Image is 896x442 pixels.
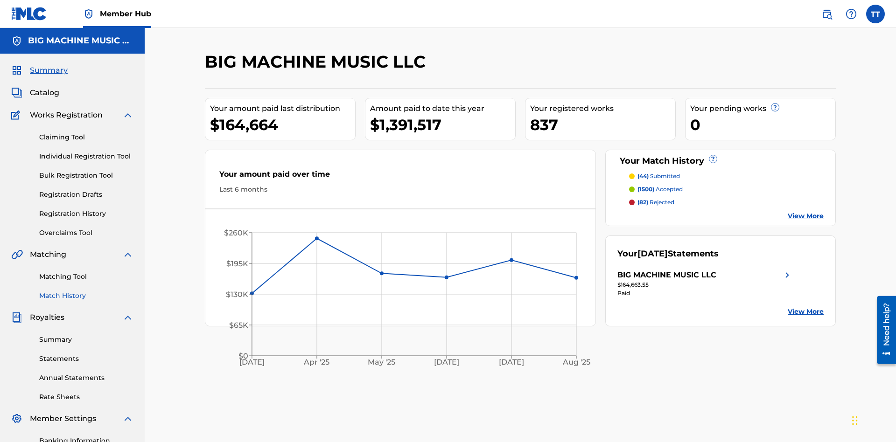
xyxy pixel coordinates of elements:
[83,8,94,20] img: Top Rightsholder
[821,8,833,20] img: search
[205,51,430,72] h2: BIG MACHINE MUSIC LLC
[562,358,590,367] tspan: Aug '25
[846,8,857,20] img: help
[637,186,654,193] span: (1500)
[11,249,23,260] img: Matching
[28,35,133,46] h5: BIG MACHINE MUSIC LLC
[226,259,248,268] tspan: $195K
[11,87,59,98] a: CatalogCatalog
[210,103,355,114] div: Your amount paid last distribution
[39,354,133,364] a: Statements
[849,397,896,442] iframe: Chat Widget
[11,35,22,47] img: Accounts
[11,65,68,76] a: SummarySummary
[11,7,47,21] img: MLC Logo
[122,110,133,121] img: expand
[100,8,151,19] span: Member Hub
[629,198,824,207] a: (82) rejected
[30,312,64,323] span: Royalties
[39,209,133,219] a: Registration History
[637,173,649,180] span: (44)
[39,171,133,180] a: Bulk Registration Tool
[239,358,265,367] tspan: [DATE]
[210,114,355,135] div: $164,664
[434,358,460,367] tspan: [DATE]
[370,103,515,114] div: Amount paid to date this year
[617,269,716,281] div: BIG MACHINE MUSIC LLC
[852,407,858,435] div: Drag
[39,272,133,282] a: Matching Tool
[39,392,133,402] a: Rate Sheets
[530,114,675,135] div: 837
[788,211,824,221] a: View More
[842,5,861,23] div: Help
[629,172,824,180] a: (44) submitted
[11,413,22,424] img: Member Settings
[229,321,248,330] tspan: $65K
[238,352,248,360] tspan: $0
[530,103,675,114] div: Your registered works
[637,185,683,193] p: accepted
[637,249,668,259] span: [DATE]
[39,335,133,345] a: Summary
[122,413,133,424] img: expand
[39,373,133,383] a: Annual Statements
[818,5,836,23] a: Public Search
[226,290,248,299] tspan: $130K
[122,312,133,323] img: expand
[782,269,793,281] img: right chevron icon
[866,5,885,23] div: User Menu
[690,114,835,135] div: 0
[39,152,133,161] a: Individual Registration Tool
[617,248,719,260] div: Your Statements
[219,169,581,185] div: Your amount paid over time
[629,185,824,193] a: (1500) accepted
[304,358,330,367] tspan: Apr '25
[637,172,680,180] p: submitted
[39,228,133,238] a: Overclaims Tool
[39,132,133,142] a: Claiming Tool
[11,65,22,76] img: Summary
[771,104,779,111] span: ?
[690,103,835,114] div: Your pending works
[30,413,96,424] span: Member Settings
[39,190,133,200] a: Registration Drafts
[224,228,248,237] tspan: $260K
[39,291,133,301] a: Match History
[709,155,717,163] span: ?
[617,269,793,297] a: BIG MACHINE MUSIC LLCright chevron icon$164,663.55Paid
[219,185,581,194] div: Last 6 months
[617,289,793,297] div: Paid
[617,155,824,167] div: Your Match History
[30,110,103,121] span: Works Registration
[30,87,59,98] span: Catalog
[11,110,23,121] img: Works Registration
[30,65,68,76] span: Summary
[370,114,515,135] div: $1,391,517
[788,307,824,317] a: View More
[870,292,896,369] iframe: Resource Center
[499,358,525,367] tspan: [DATE]
[11,312,22,323] img: Royalties
[637,198,674,207] p: rejected
[122,249,133,260] img: expand
[11,87,22,98] img: Catalog
[637,199,648,206] span: (82)
[30,249,66,260] span: Matching
[617,281,793,289] div: $164,663.55
[368,358,396,367] tspan: May '25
